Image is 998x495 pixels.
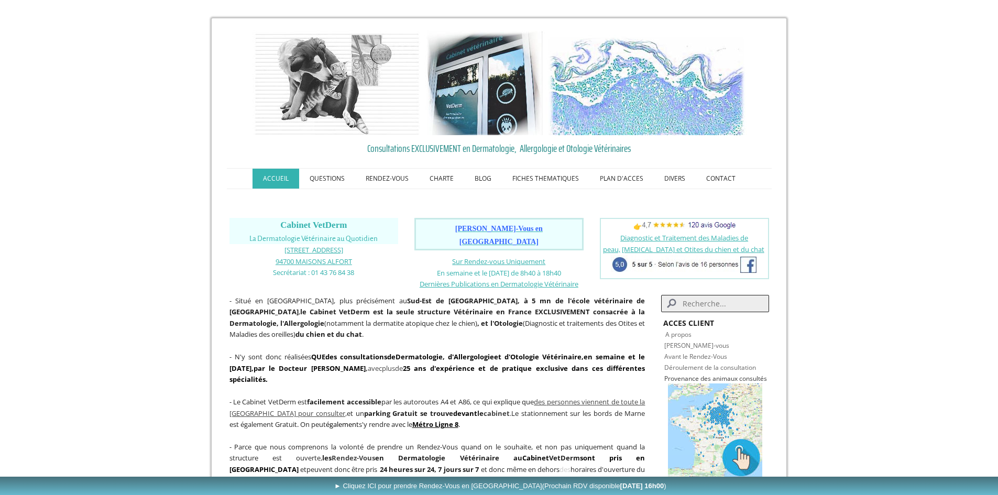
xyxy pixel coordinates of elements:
[568,352,582,361] a: aire
[340,352,568,361] strong: de , d' et d'
[396,352,443,361] a: Dermatologie
[307,397,345,406] span: facilement
[375,453,580,463] span: en Dermatologie Vétérinaire au VetDerm
[522,453,549,463] span: Cabinet
[454,352,494,361] a: Allergologie
[429,476,544,485] strong: un Rendez-Vous dans les 15 jours
[249,235,378,243] span: La Dermatologie Vétérinaire au Quotidien
[477,318,523,328] b: , et l'Otologie
[668,374,699,383] a: rovenance
[484,409,510,418] span: cabinet
[412,420,460,429] span: .
[510,409,511,418] span: .
[229,397,645,418] a: des personnes viennent de toute la [GEOGRAPHIC_DATA] pour consulter
[700,374,767,383] span: des animaux consultés
[696,169,746,189] a: CONTACT
[364,409,510,418] span: parking Gratuit se trouve le
[229,307,645,328] b: France EXCLUSIVEMENT consacrée à la Dermatologie, l'Allergologie
[664,374,668,383] span: P
[311,352,325,361] strong: QUE
[229,140,769,156] a: Consultations EXCLUSIVEMENT en Dermatologie, Allergologie et Otologie Vétérinaires
[603,233,749,254] a: Diagnostic et Traitement des Maladies de peau,
[589,169,654,189] a: PLAN D'ACCES
[332,453,363,463] span: Rendez-V
[326,420,359,429] span: également
[396,476,426,485] span: proposer
[582,352,584,361] strong: ,
[355,169,419,189] a: RENDEZ-VOUS
[420,279,578,289] a: Dernières Publications en Dermatologie Vétérinaire
[276,256,352,266] a: 94700 MAISONS ALFORT
[664,341,729,350] a: [PERSON_NAME]-vous
[661,295,769,312] input: Search
[620,482,664,490] b: [DATE] 16h00
[452,257,545,266] a: Sur Rendez-vous Uniquement
[382,364,395,373] span: plus
[300,307,306,316] strong: le
[299,169,355,189] a: QUESTIONS
[464,169,502,189] a: BLOG
[502,169,589,189] a: FICHES THEMATIQUES
[229,352,645,384] span: - N'y sont donc réalisées
[325,352,337,361] strong: des
[322,453,375,463] strong: les
[665,330,692,339] a: A propos
[453,409,477,418] span: devant
[276,257,352,266] span: 94700 MAISONS ALFORT
[622,245,764,254] a: [MEDICAL_DATA] et Otites du chien et du chat
[229,442,645,463] span: - Parce que nous comprenons la volonté de prendre un Rendez-Vous quand on le souhaite, et non pas...
[347,397,381,406] strong: accessible
[633,222,736,231] span: 👉
[254,364,366,373] span: par le Docteur [PERSON_NAME]
[380,465,479,474] strong: 24 heures sur 24, 7 jours sur 7
[300,465,306,474] span: et
[437,268,561,278] span: En semaine et le [DATE] de 8h40 à 18h40
[560,465,571,474] span: des
[363,453,372,463] span: ou
[510,352,568,361] a: Otologie Vétérin
[253,169,299,189] a: ACCUEIL
[229,352,645,373] span: en semaine et le [DATE]
[542,482,666,490] span: (Prochain RDV disponible )
[419,169,464,189] a: CHARTE
[663,318,714,328] strong: ACCES CLIENT
[284,245,343,255] a: [STREET_ADDRESS]
[229,352,645,384] span: avec de
[295,329,362,339] strong: du chien et du chat
[340,352,387,361] a: consultations
[254,364,368,373] b: ,
[664,363,756,372] a: Déroulement de la consultation
[229,296,645,317] strong: Sud-Est de [GEOGRAPHIC_DATA], à 5 mn de l'école vétérinaire de [GEOGRAPHIC_DATA]
[334,482,666,490] span: ► Cliquez ICI pour prendre Rendez-Vous en [GEOGRAPHIC_DATA]
[229,397,645,418] span: ,
[251,364,254,373] span: ,
[372,453,375,463] span: s
[412,420,458,429] a: Métro Ligne 8
[229,453,645,474] span: sont pris en [GEOGRAPHIC_DATA]
[280,220,347,230] span: Cabinet VetDerm
[654,169,696,189] a: DIVERS
[310,307,506,316] b: Cabinet VetDerm est la seule structure Vétérinaire en
[664,352,727,361] a: Avant le Rendez-Vous
[229,364,645,384] strong: 25 ans d'expérience et de pratique exclusive dans ces différentes spécialités.
[229,296,645,339] span: - Situé en [GEOGRAPHIC_DATA], plus précisément au , (notamment la dermatite atopique chez le chie...
[455,225,543,246] a: [PERSON_NAME]-Vous en [GEOGRAPHIC_DATA]
[229,397,645,429] span: - Le Cabinet VetDerm est par les autoroutes A4 et A86, ce qui explique que et un Le stationnement...
[273,268,354,277] span: Secrétariat : 01 43 76 84 38
[306,465,378,474] span: peuvent donc être pris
